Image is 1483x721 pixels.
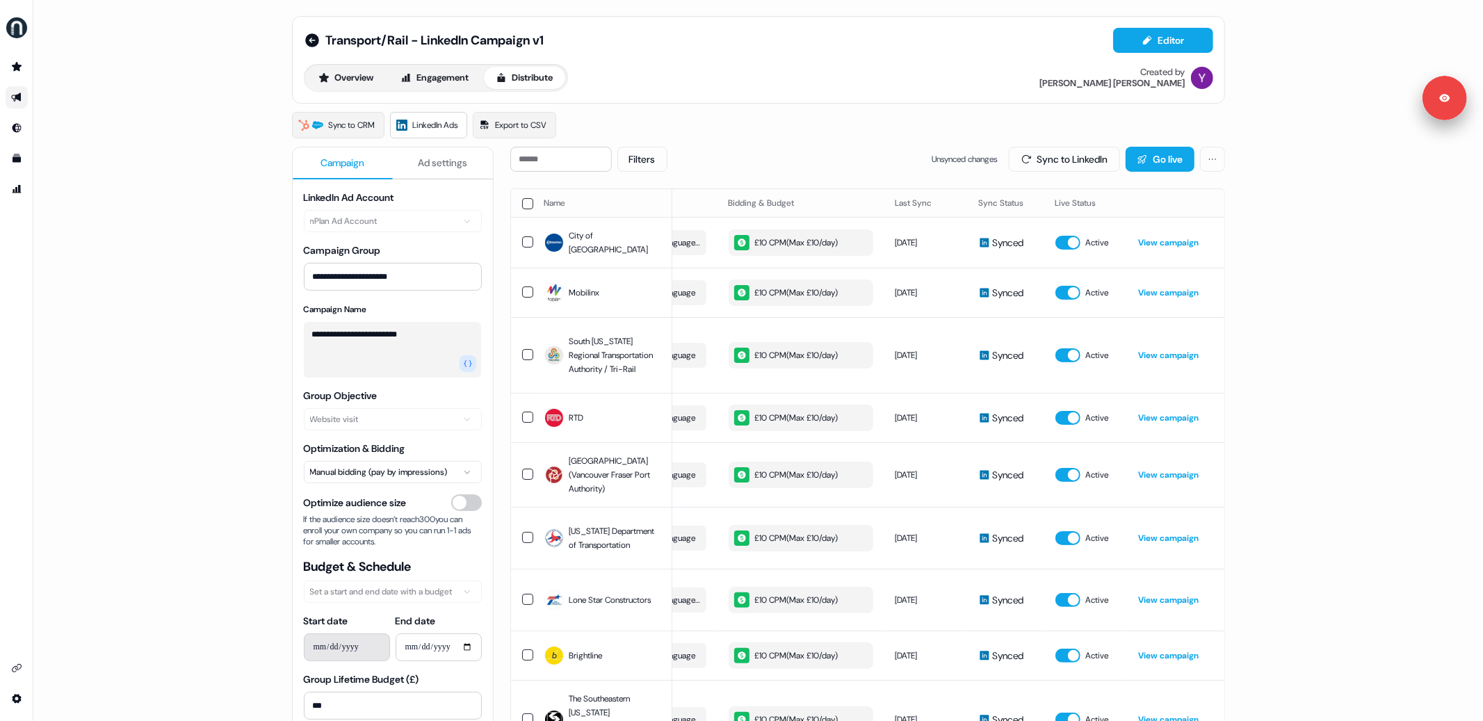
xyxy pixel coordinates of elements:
td: [DATE] [884,569,968,631]
span: RTD [569,411,584,425]
span: City of [GEOGRAPHIC_DATA] [569,229,661,257]
div: £10 CPM ( Max £10/day ) [734,648,838,663]
span: Active [1086,236,1109,250]
span: [US_STATE] Department of Transportation [569,524,661,552]
button: Engagement [389,67,481,89]
span: [GEOGRAPHIC_DATA] (Vancouver Fraser Port Authority) [569,454,661,496]
span: Synced [993,649,1024,663]
a: View campaign [1139,469,1199,480]
span: Synced [993,593,1024,607]
button: Editor [1113,28,1213,53]
td: [DATE] [884,631,968,680]
th: Sync Status [968,189,1044,217]
td: [DATE] [884,442,968,507]
span: Active [1086,468,1109,482]
a: Go to integrations [6,688,28,710]
div: £10 CPM ( Max £10/day ) [734,285,838,300]
div: £10 CPM ( Max £10/day ) [734,410,838,426]
div: £10 CPM ( Max £10/day ) [734,467,838,483]
th: Bidding & Budget [718,189,884,217]
label: Campaign Name [304,304,367,315]
span: Lone Star Constructors [569,593,651,607]
span: Ad settings [418,156,467,170]
button: £10 CPM(Max £10/day) [729,525,873,551]
span: Active [1086,649,1109,663]
span: Export to CSV [496,118,547,132]
a: Go to integrations [6,657,28,679]
label: Group Lifetime Budget (£) [304,673,419,686]
a: Go to attribution [6,178,28,200]
span: Active [1086,593,1109,607]
button: Distribute [484,67,565,89]
span: Synced [993,286,1024,300]
span: Synced [993,348,1024,362]
th: Name [533,189,672,217]
a: View campaign [1139,287,1199,298]
button: £10 CPM(Max £10/day) [729,405,873,431]
span: Synced [993,411,1024,425]
span: Synced [993,236,1024,250]
div: [PERSON_NAME] [PERSON_NAME] [1040,78,1185,89]
a: Go to Inbound [6,117,28,139]
label: Campaign Group [304,244,381,257]
a: View campaign [1139,533,1199,544]
button: More actions [1200,147,1225,172]
div: £10 CPM ( Max £10/day ) [734,592,838,608]
a: Go to templates [6,147,28,170]
a: LinkedIn Ads [390,112,467,138]
button: Overview [307,67,386,89]
span: Active [1086,348,1109,362]
span: Budget & Schedule [304,558,482,575]
div: £10 CPM ( Max £10/day ) [734,348,838,363]
button: £10 CPM(Max £10/day) [729,342,873,368]
a: View campaign [1139,650,1199,661]
td: [DATE] [884,393,968,442]
button: Filters [617,147,667,172]
label: Group Objective [304,389,378,402]
img: Yuriy [1191,67,1213,89]
label: Start date [304,615,348,627]
a: Sync to CRM [292,112,384,138]
td: [DATE] [884,217,968,268]
div: £10 CPM ( Max £10/day ) [734,235,838,250]
span: Unsynced changes [932,152,998,166]
a: Go to outbound experience [6,86,28,108]
span: Synced [993,468,1024,482]
label: LinkedIn Ad Account [304,191,394,204]
span: Active [1086,286,1109,300]
a: View campaign [1139,350,1199,361]
button: £10 CPM(Max £10/day) [729,229,873,256]
a: Go to prospects [6,56,28,78]
td: [DATE] [884,317,968,393]
button: £10 CPM(Max £10/day) [729,587,873,613]
span: Transport/Rail - LinkedIn Campaign v1 [326,32,544,49]
span: Sync to CRM [329,118,375,132]
a: Editor [1113,35,1213,49]
a: Export to CSV [473,112,556,138]
span: If the audience size doesn’t reach 300 you can enroll your own company so you can run 1-1 ads for... [304,514,482,547]
span: LinkedIn Ads [413,118,458,132]
span: Active [1086,531,1109,545]
th: Live Status [1044,189,1128,217]
button: £10 CPM(Max £10/day) [729,462,873,488]
label: Optimization & Bidding [304,442,405,455]
span: Optimize audience size [304,496,407,510]
div: Created by [1141,67,1185,78]
a: View campaign [1139,594,1199,606]
button: £10 CPM(Max £10/day) [729,642,873,669]
span: Campaign [321,156,364,170]
label: End date [396,615,436,627]
button: £10 CPM(Max £10/day) [729,280,873,306]
a: View campaign [1139,237,1199,248]
button: Optimize audience size [451,494,482,511]
div: £10 CPM ( Max £10/day ) [734,530,838,546]
span: Active [1086,411,1109,425]
th: Last Sync [884,189,968,217]
button: Sync to LinkedIn [1009,147,1120,172]
span: Synced [993,531,1024,545]
span: South [US_STATE] Regional Transportation Authority / Tri-Rail [569,334,661,376]
span: Mobilinx [569,286,600,300]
